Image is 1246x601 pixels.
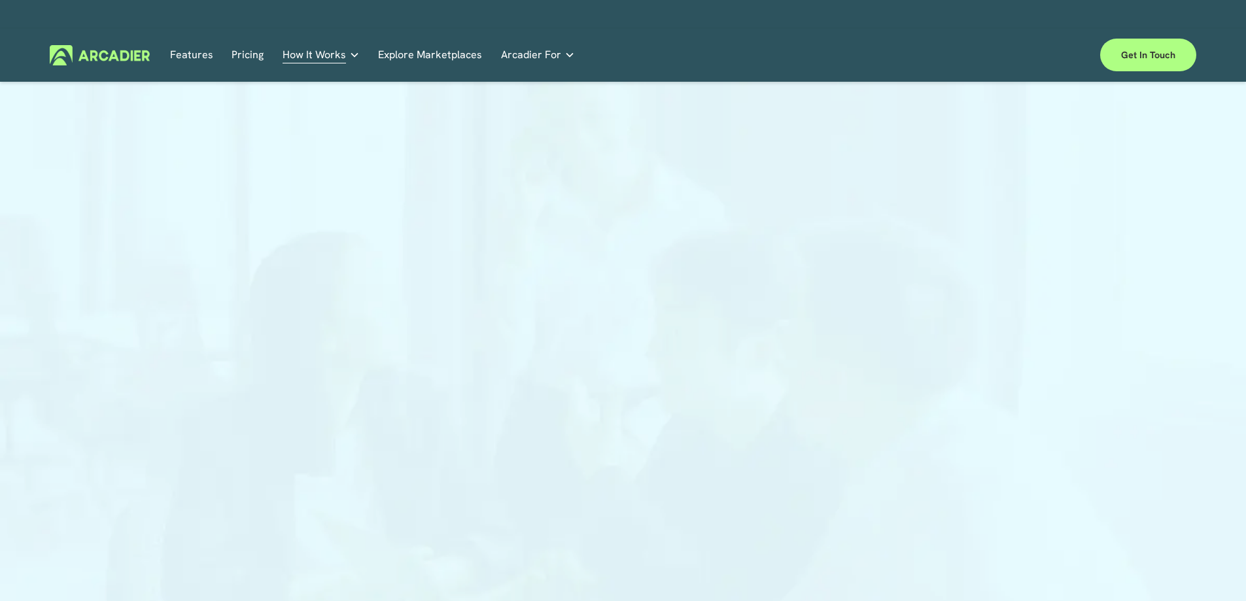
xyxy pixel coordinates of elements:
[170,45,213,65] a: Features
[378,45,482,65] a: Explore Marketplaces
[1100,39,1196,71] a: Get in touch
[232,45,264,65] a: Pricing
[501,45,575,65] a: folder dropdown
[501,46,561,64] span: Arcadier For
[283,45,360,65] a: folder dropdown
[50,45,150,65] img: Arcadier
[283,46,346,64] span: How It Works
